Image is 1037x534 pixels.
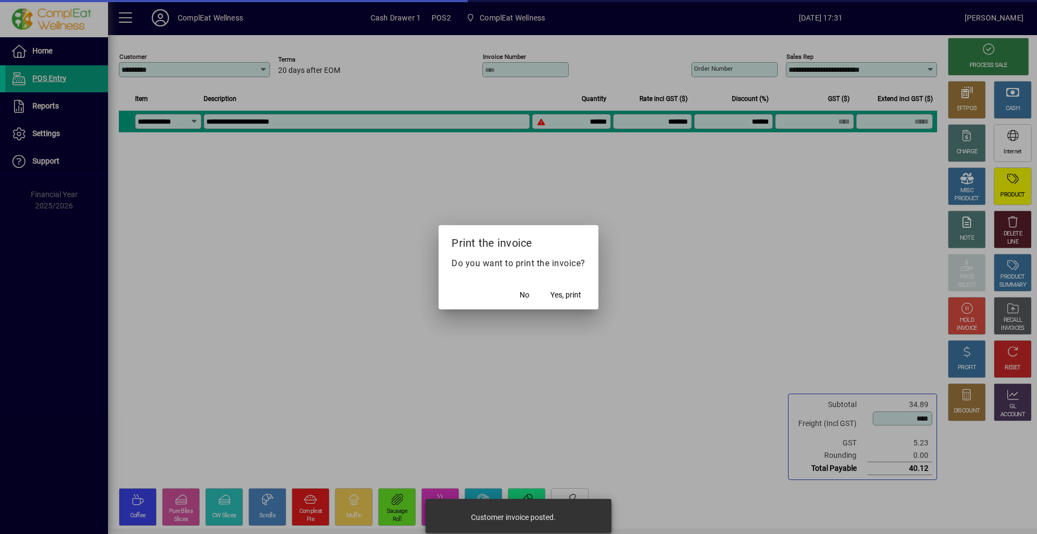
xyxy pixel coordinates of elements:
span: Yes, print [550,289,581,301]
p: Do you want to print the invoice? [452,257,585,270]
h2: Print the invoice [439,225,598,256]
button: Yes, print [546,286,585,305]
button: No [507,286,542,305]
div: Customer invoice posted. [471,512,556,523]
span: No [520,289,529,301]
